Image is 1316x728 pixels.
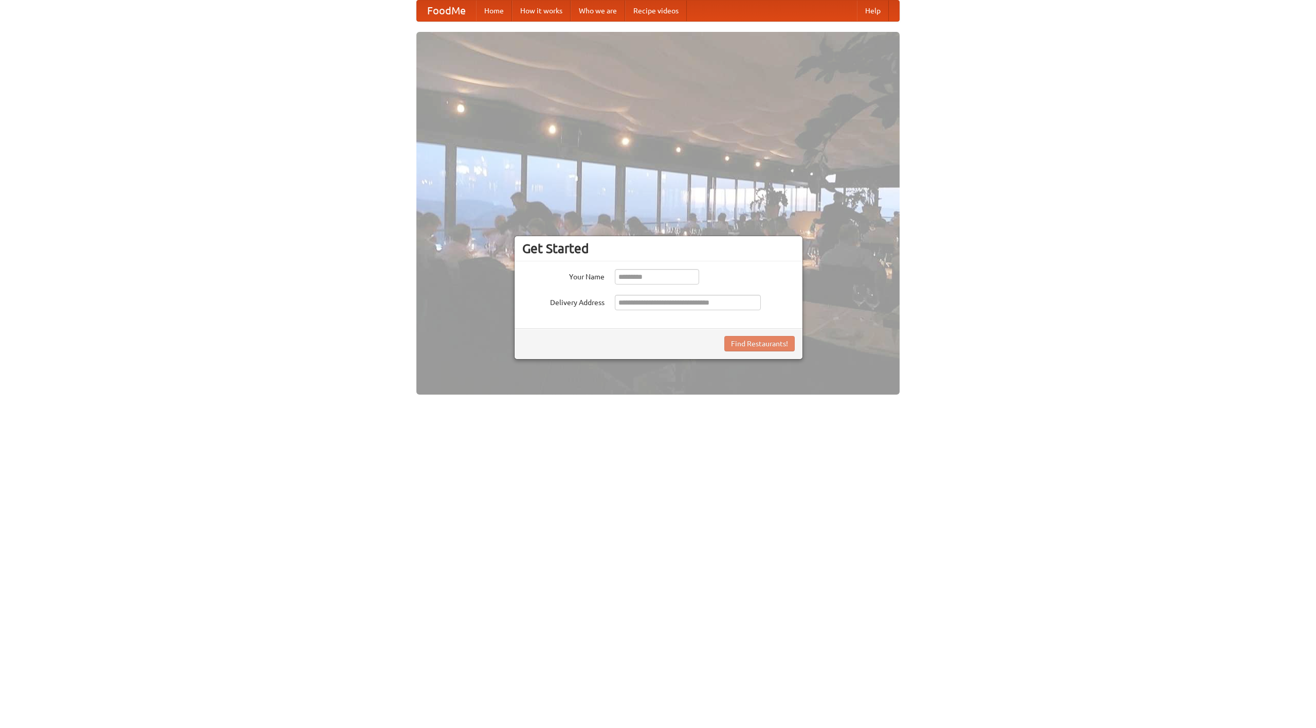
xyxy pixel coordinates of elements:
a: Who we are [571,1,625,21]
a: Home [476,1,512,21]
label: Delivery Address [522,295,605,308]
a: FoodMe [417,1,476,21]
a: Help [857,1,889,21]
a: Recipe videos [625,1,687,21]
label: Your Name [522,269,605,282]
button: Find Restaurants! [724,336,795,351]
a: How it works [512,1,571,21]
h3: Get Started [522,241,795,256]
